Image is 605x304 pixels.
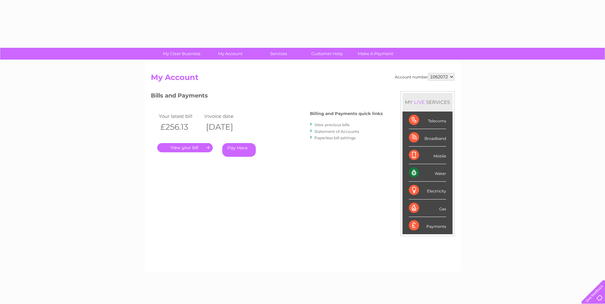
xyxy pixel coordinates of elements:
[157,143,213,152] a: .
[409,164,446,182] div: Water
[395,73,454,81] div: Account number
[204,48,256,60] a: My Account
[349,48,402,60] a: Make A Payment
[252,48,305,60] a: Services
[409,129,446,147] div: Broadband
[314,122,350,127] a: View previous bills
[409,112,446,129] div: Telecoms
[314,135,356,140] a: Paperless bill settings
[151,91,383,102] h3: Bills and Payments
[157,120,203,134] th: £256.13
[402,93,453,111] div: MY SERVICES
[413,99,426,105] div: LIVE
[157,112,203,120] td: Your latest bill
[222,143,256,157] a: Pay Here
[409,199,446,217] div: Gas
[151,73,454,85] h2: My Account
[409,217,446,234] div: Payments
[310,111,383,116] h4: Billing and Payments quick links
[203,120,249,134] th: [DATE]
[409,147,446,164] div: Mobile
[155,48,208,60] a: My Clear Business
[301,48,353,60] a: Customer Help
[203,112,249,120] td: Invoice date
[314,129,359,134] a: Statement of Accounts
[409,182,446,199] div: Electricity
